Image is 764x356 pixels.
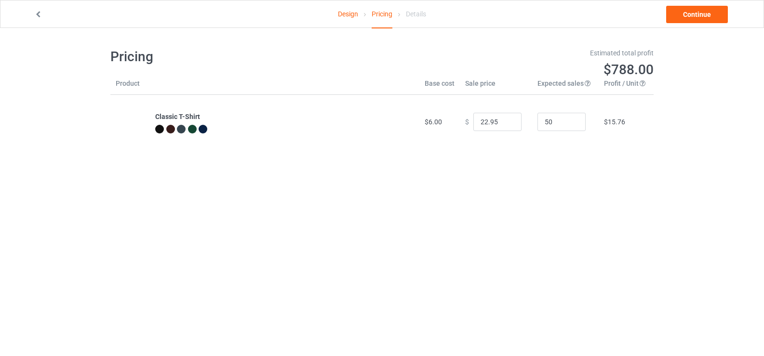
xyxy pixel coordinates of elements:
th: Product [110,79,150,95]
span: $788.00 [603,62,654,78]
th: Profit / Unit [599,79,654,95]
th: Sale price [460,79,532,95]
th: Expected sales [532,79,599,95]
h1: Pricing [110,48,375,66]
div: Details [406,0,426,27]
th: Base cost [419,79,460,95]
a: Continue [666,6,728,23]
span: $ [465,118,469,126]
div: Pricing [372,0,392,28]
b: Classic T-Shirt [155,113,200,120]
a: Design [338,0,358,27]
span: $15.76 [604,118,625,126]
div: Estimated total profit [389,48,654,58]
span: $6.00 [425,118,442,126]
